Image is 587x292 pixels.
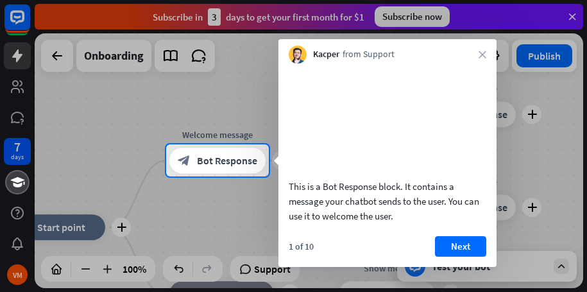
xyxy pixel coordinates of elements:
i: close [479,51,486,58]
div: 1 of 10 [289,241,314,252]
span: Kacper [313,48,339,61]
span: from Support [343,48,395,61]
span: Bot Response [197,155,257,167]
button: Next [435,236,486,257]
i: block_bot_response [178,155,191,167]
div: This is a Bot Response block. It contains a message your chatbot sends to the user. You can use i... [289,179,486,223]
button: Open LiveChat chat widget [10,5,49,44]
